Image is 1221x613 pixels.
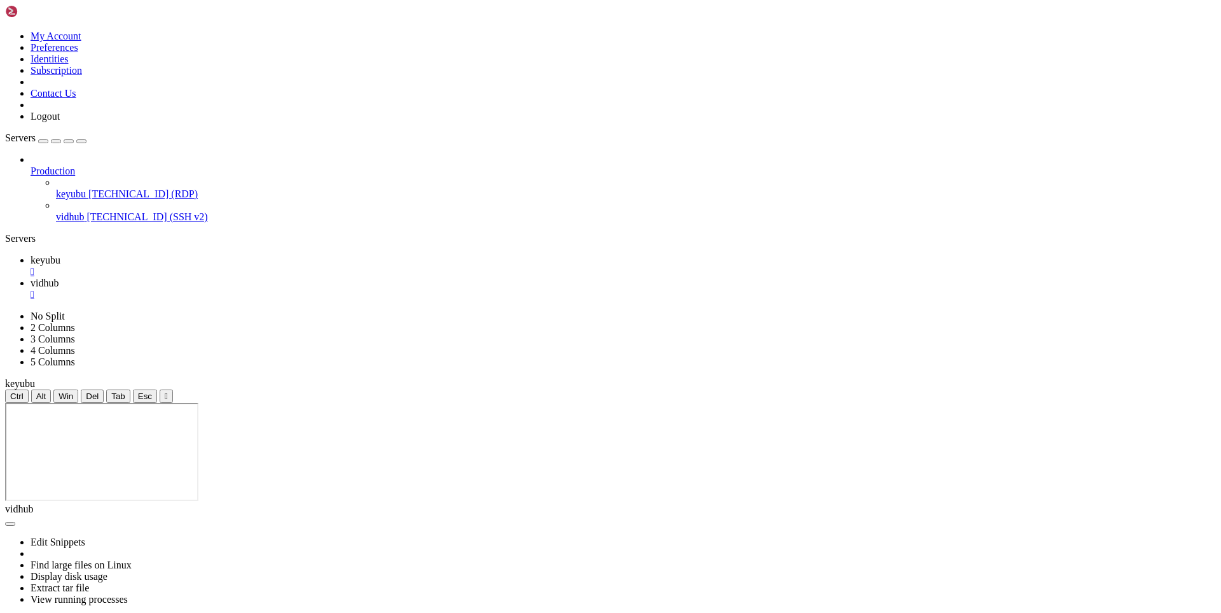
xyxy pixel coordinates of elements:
[111,391,125,401] span: Tab
[31,65,82,76] a: Subscription
[5,390,29,403] button: Ctrl
[5,378,35,389] span: keyubu
[138,391,152,401] span: Esc
[5,132,86,143] a: Servers
[31,537,85,547] a: Edit Snippets
[31,154,1216,223] li: Production
[5,233,1216,244] div: Servers
[31,166,75,176] span: Production
[59,391,73,401] span: Win
[81,390,104,403] button: Del
[56,211,84,222] span: vidhub
[31,334,75,344] a: 3 Columns
[31,111,60,122] a: Logout
[31,266,1216,278] a: 
[31,53,69,64] a: Identities
[31,582,89,593] a: Extract tar file
[106,390,130,403] button: Tab
[31,322,75,333] a: 2 Columns
[86,211,207,222] span: [TECHNICAL_ID] (SSH v2)
[31,255,1216,278] a: keyubu
[31,166,1216,177] a: Production
[56,188,86,199] span: keyubu
[31,390,52,403] button: Alt
[36,391,46,401] span: Alt
[31,571,107,582] a: Display disk usage
[5,504,33,514] span: vidhub
[56,211,1216,223] a: vidhub [TECHNICAL_ID] (SSH v2)
[31,31,81,41] a: My Account
[133,390,157,403] button: Esc
[10,391,24,401] span: Ctrl
[31,289,1216,300] a: 
[88,188,198,199] span: [TECHNICAL_ID] (RDP)
[31,278,59,288] span: vidhub
[56,200,1216,223] li: vidhub [TECHNICAL_ID] (SSH v2)
[56,177,1216,200] li: keyubu [TECHNICAL_ID] (RDP)
[31,560,132,570] a: Find large files on Linux
[31,42,78,53] a: Preferences
[31,88,76,99] a: Contact Us
[5,132,36,143] span: Servers
[165,391,168,401] div: 
[31,255,60,265] span: keyubu
[31,311,65,321] a: No Split
[56,188,1216,200] a: keyubu [TECHNICAL_ID] (RDP)
[31,594,128,605] a: View running processes
[53,390,78,403] button: Win
[31,356,75,367] a: 5 Columns
[31,345,75,356] a: 4 Columns
[5,5,78,18] img: Shellngn
[160,390,173,403] button: 
[86,391,99,401] span: Del
[31,278,1216,300] a: vidhub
